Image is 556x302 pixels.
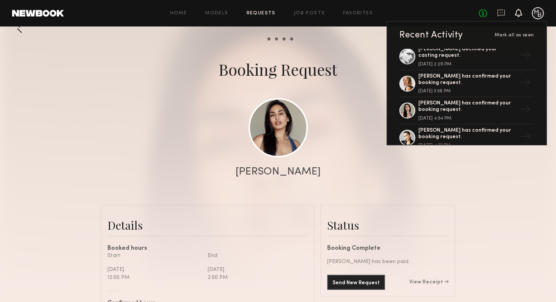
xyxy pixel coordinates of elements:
div: Booking Complete [327,246,449,252]
div: → [517,101,534,120]
a: Job Posts [294,11,325,16]
div: Start: [107,252,202,260]
div: Recent Activity [399,31,463,40]
div: Booked hours [107,246,308,252]
span: Mark all as seen [495,33,534,37]
div: [DATE] 3:58 PM [418,89,517,93]
div: → [517,128,534,148]
div: → [517,47,534,66]
div: [PERSON_NAME] [236,167,321,177]
div: Details [107,218,308,233]
a: Requests [247,11,276,16]
div: Status [327,218,449,233]
div: [DATE] 4:54 PM [418,116,517,121]
div: [PERSON_NAME] has confirmed your booking request. [418,100,517,113]
a: Models [205,11,228,16]
a: View Receipt [409,280,449,285]
div: [PERSON_NAME] has been paid. [327,258,449,266]
div: [DATE] [107,266,202,274]
a: [PERSON_NAME] has confirmed your booking request.[DATE] 4:54 PM→ [399,97,534,125]
div: End: [208,252,302,260]
div: [PERSON_NAME] has confirmed your booking request. [418,128,517,140]
a: [PERSON_NAME] has confirmed your booking request.[DATE] 3:58 PM→ [399,70,534,98]
div: 2:00 PM [208,274,302,282]
div: [PERSON_NAME] declined your casting request. [418,46,517,59]
div: → [517,74,534,93]
div: [DATE] 4:33 PM [418,143,517,148]
div: [DATE] 2:29 PM [418,62,517,67]
a: [PERSON_NAME] has confirmed your booking request.[DATE] 4:33 PM→ [399,125,534,152]
div: Booking Request [219,59,337,80]
div: [PERSON_NAME] has confirmed your booking request. [418,73,517,86]
a: Home [170,11,187,16]
button: Send New Request [327,275,385,290]
div: [DATE] [208,266,302,274]
a: [PERSON_NAME] declined your casting request.[DATE] 2:29 PM→ [399,43,534,70]
div: 12:00 PM [107,274,202,282]
a: Favorites [343,11,373,16]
